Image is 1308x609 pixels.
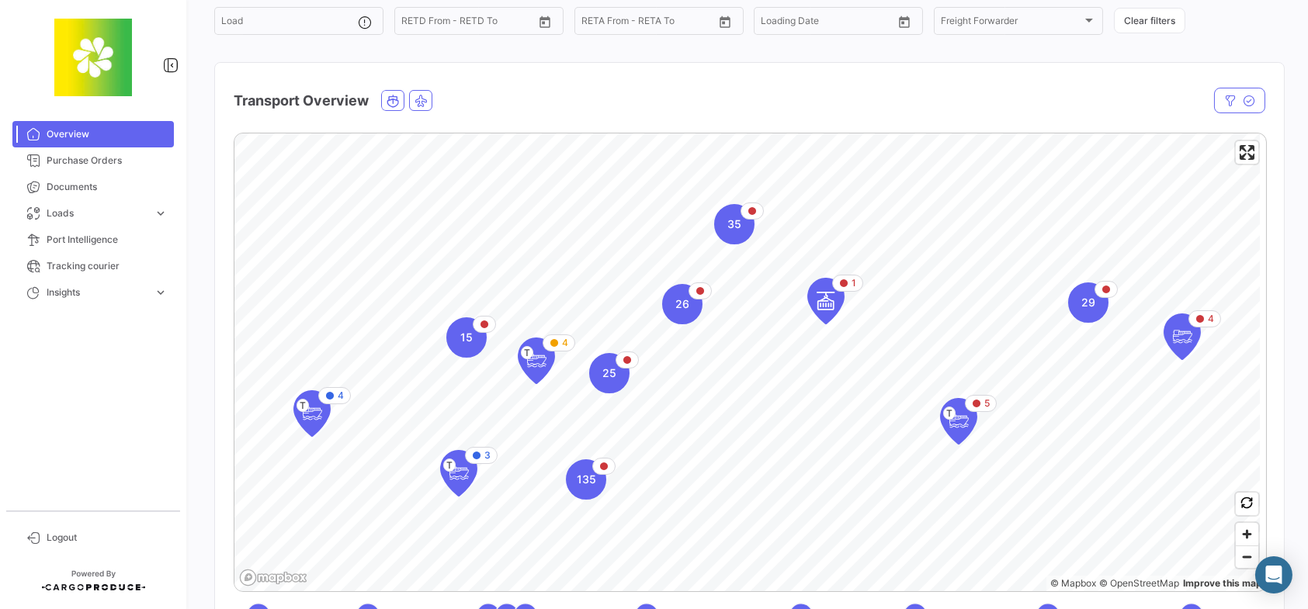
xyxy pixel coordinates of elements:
button: Clear filters [1114,8,1185,33]
h4: Transport Overview [234,90,369,112]
a: Port Intelligence [12,227,174,253]
span: 4 [338,389,344,403]
span: Freight Forwarder [941,18,1082,29]
img: 8664c674-3a9e-46e9-8cba-ffa54c79117b.jfif [54,19,132,96]
span: 1 [852,276,856,290]
span: 26 [675,296,689,312]
div: Map marker [714,204,755,244]
div: Map marker [440,450,477,497]
div: Map marker [662,284,703,324]
input: From [581,18,603,29]
div: Map marker [566,459,606,500]
input: From [761,18,782,29]
span: Insights [47,285,147,299]
button: Zoom out [1236,545,1258,568]
div: Abrir Intercom Messenger [1255,556,1292,593]
a: Purchase Orders [12,147,174,174]
div: Map marker [1164,313,1201,360]
span: 5 [984,396,990,410]
a: OpenStreetMap [1099,577,1179,589]
button: Open calendar [893,10,916,33]
span: Documents [47,180,168,194]
span: 4 [1208,312,1214,326]
button: Open calendar [713,10,737,33]
input: To [614,18,677,29]
button: Zoom in [1236,523,1258,545]
button: Open calendar [533,10,557,33]
input: From [401,18,423,29]
span: T [943,407,956,420]
span: T [521,346,533,359]
span: Tracking courier [47,259,168,273]
span: Overview [47,127,168,141]
input: To [793,18,856,29]
a: Tracking courier [12,253,174,279]
span: 15 [460,330,473,345]
div: Map marker [940,398,977,445]
span: Port Intelligence [47,233,168,247]
span: Purchase Orders [47,154,168,168]
a: Map feedback [1183,577,1262,589]
a: Overview [12,121,174,147]
span: expand_more [154,206,168,220]
div: Map marker [446,317,487,358]
div: Map marker [518,337,555,384]
span: Zoom out [1236,546,1258,568]
span: 35 [727,216,741,232]
span: 4 [562,336,568,350]
button: Air [410,91,432,110]
div: Map marker [589,353,630,393]
a: Mapbox [1050,577,1096,589]
span: expand_more [154,285,168,299]
div: Map marker [293,390,331,437]
span: Loads [47,206,147,220]
span: 29 [1081,295,1095,310]
span: 135 [577,472,596,487]
canvas: Map [234,133,1260,593]
span: Logout [47,531,168,545]
div: Map marker [807,278,845,324]
span: T [297,399,309,412]
span: 3 [484,448,491,462]
a: Mapbox logo [239,569,307,587]
div: Map marker [1068,282,1109,323]
span: 25 [602,365,616,381]
button: Enter fullscreen [1236,141,1258,164]
input: To [434,18,497,29]
span: T [443,458,456,472]
a: Documents [12,174,174,200]
button: Ocean [382,91,404,110]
